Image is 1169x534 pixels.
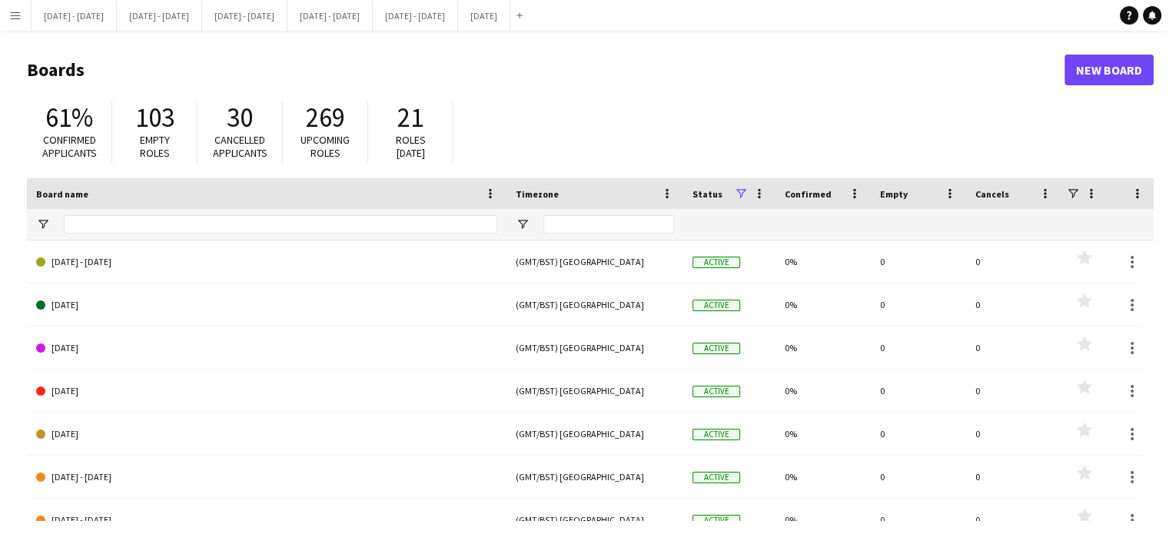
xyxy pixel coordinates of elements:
a: [DATE] [36,413,497,456]
div: (GMT/BST) [GEOGRAPHIC_DATA] [506,284,683,326]
div: 0% [775,240,871,283]
span: Status [692,188,722,200]
input: Board name Filter Input [64,215,497,234]
button: Open Filter Menu [36,217,50,231]
div: (GMT/BST) [GEOGRAPHIC_DATA] [506,240,683,283]
div: 0 [966,327,1061,369]
span: Confirmed applicants [42,133,97,160]
button: [DATE] [458,1,510,31]
span: Timezone [516,188,559,200]
div: 0% [775,413,871,455]
div: (GMT/BST) [GEOGRAPHIC_DATA] [506,456,683,498]
h1: Boards [27,58,1064,81]
button: [DATE] - [DATE] [373,1,458,31]
span: 269 [306,101,345,134]
div: 0% [775,327,871,369]
div: 0 [871,413,966,455]
span: Roles [DATE] [396,133,426,160]
div: (GMT/BST) [GEOGRAPHIC_DATA] [506,327,683,369]
div: 0 [871,327,966,369]
span: 61% [45,101,93,134]
span: Active [692,257,740,268]
div: 0 [966,284,1061,326]
div: 0% [775,370,871,412]
button: [DATE] - [DATE] [287,1,373,31]
a: New Board [1064,55,1154,85]
a: [DATE] [36,284,497,327]
div: 0 [871,370,966,412]
span: 30 [227,101,253,134]
div: 0 [871,284,966,326]
span: 103 [135,101,174,134]
div: 0 [966,456,1061,498]
a: [DATE] - [DATE] [36,240,497,284]
span: Empty [880,188,908,200]
div: 0 [966,370,1061,412]
span: 21 [397,101,423,134]
span: Cancels [975,188,1009,200]
div: 0 [966,240,1061,283]
span: Empty roles [140,133,170,160]
button: Open Filter Menu [516,217,530,231]
div: 0 [966,413,1061,455]
span: Active [692,515,740,526]
a: [DATE] - [DATE] [36,456,497,499]
div: 0 [871,456,966,498]
span: Upcoming roles [301,133,350,160]
div: 0 [871,240,966,283]
div: 0% [775,284,871,326]
button: [DATE] - [DATE] [202,1,287,31]
span: Active [692,300,740,311]
span: Active [692,429,740,440]
span: Confirmed [785,188,832,200]
span: Active [692,386,740,397]
button: [DATE] - [DATE] [117,1,202,31]
div: (GMT/BST) [GEOGRAPHIC_DATA] [506,370,683,412]
span: Board name [36,188,88,200]
span: Active [692,472,740,483]
a: [DATE] [36,370,497,413]
div: 0% [775,456,871,498]
span: Active [692,343,740,354]
input: Timezone Filter Input [543,215,674,234]
a: [DATE] [36,327,497,370]
div: (GMT/BST) [GEOGRAPHIC_DATA] [506,413,683,455]
span: Cancelled applicants [213,133,267,160]
button: [DATE] - [DATE] [32,1,117,31]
